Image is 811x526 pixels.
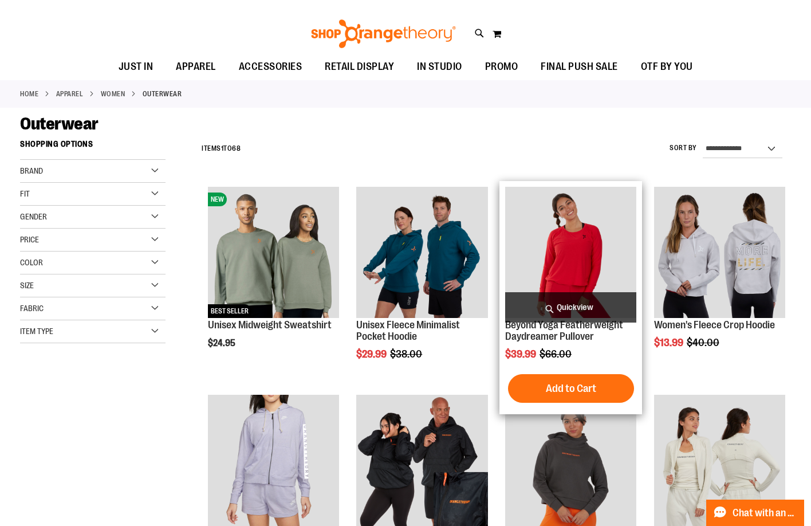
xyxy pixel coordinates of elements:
span: Chat with an Expert [733,508,797,519]
span: Gender [20,212,47,221]
span: RETAIL DISPLAY [325,54,394,80]
span: $24.95 [208,338,237,348]
span: $38.00 [390,348,424,360]
img: Shop Orangetheory [309,19,458,48]
span: Brand [20,166,43,175]
span: PROMO [485,54,518,80]
img: Unisex Fleece Minimalist Pocket Hoodie [356,187,487,318]
span: Item Type [20,327,53,336]
span: ACCESSORIES [239,54,302,80]
a: IN STUDIO [405,54,474,80]
a: Home [20,89,38,99]
span: Outerwear [20,114,99,134]
a: APPAREL [56,89,84,99]
span: 68 [232,144,241,152]
a: Product image for Womens Fleece Crop Hoodie [654,187,785,320]
strong: Outerwear [143,89,182,99]
span: IN STUDIO [417,54,462,80]
span: FINAL PUSH SALE [541,54,618,80]
div: product [499,181,642,414]
label: Sort By [670,143,697,153]
img: Product image for lululemon Define Jacket Cropped [654,395,785,526]
img: Product image for Mock Funnel Neck Performance Fleece Hoodie [505,395,636,526]
img: Product image for Unisex Camo Anorak [356,395,487,526]
button: Add to Cart [508,374,634,403]
img: Unisex Midweight Sweatshirt [208,187,339,318]
strong: Shopping Options [20,134,166,160]
a: WOMEN [101,89,125,99]
a: Unisex Fleece Minimalist Pocket Hoodie [356,319,460,342]
span: APPAREL [176,54,216,80]
img: Product image for Beyond Yoga Featherweight Daydreamer Pullover [505,187,636,318]
a: Quickview [505,292,636,323]
span: Fit [20,189,30,198]
span: NEW [208,193,227,206]
a: FINAL PUSH SALE [529,54,629,80]
span: $40.00 [687,337,721,348]
button: Chat with an Expert [706,500,805,526]
a: Women's Fleece Crop Hoodie [654,319,775,331]
div: product [202,181,345,378]
a: APPAREL [164,54,227,80]
span: OTF BY YOU [641,54,693,80]
a: JUST IN [107,54,165,80]
div: product [351,181,493,389]
span: $29.99 [356,348,388,360]
span: JUST IN [119,54,153,80]
span: Add to Cart [546,382,596,395]
h2: Items to [202,140,241,158]
a: OTF BY YOU [629,54,704,80]
span: Size [20,281,34,290]
a: Unisex Midweight Sweatshirt [208,319,332,331]
a: Unisex Fleece Minimalist Pocket Hoodie [356,187,487,320]
a: RETAIL DISPLAY [313,54,405,80]
img: Product image for Womens Fleece Crop Hoodie [654,187,785,318]
div: product [648,181,791,378]
span: 1 [221,144,224,152]
span: $39.99 [505,348,538,360]
a: Beyond Yoga Featherweight Daydreamer Pullover [505,319,623,342]
a: Product image for Beyond Yoga Featherweight Daydreamer Pullover [505,187,636,320]
span: $66.00 [540,348,573,360]
img: Product image for Nike Gym Vintage Easy Full Zip Hoodie [208,395,339,526]
span: BEST SELLER [208,304,251,318]
span: Color [20,258,43,267]
span: $13.99 [654,337,685,348]
a: Unisex Midweight SweatshirtNEWBEST SELLER [208,187,339,320]
span: Price [20,235,39,244]
a: ACCESSORIES [227,54,314,80]
a: PROMO [474,54,530,80]
span: Fabric [20,304,44,313]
